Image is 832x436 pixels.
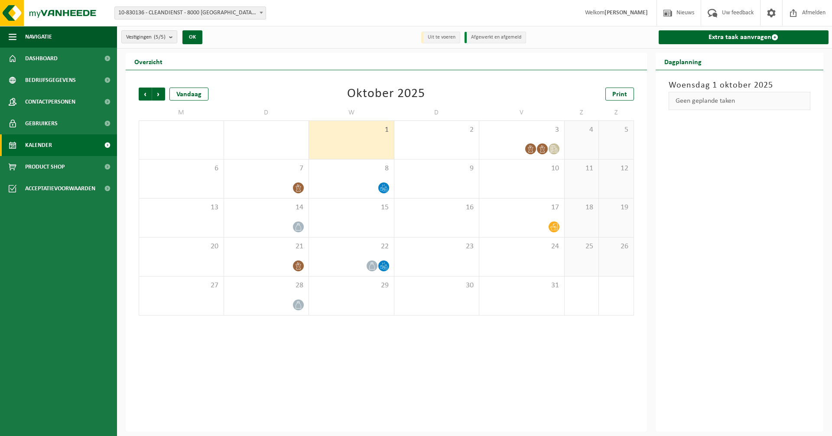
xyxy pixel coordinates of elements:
span: 12 [603,164,629,173]
span: 19 [603,203,629,212]
a: Print [605,88,634,101]
span: 27 [143,281,219,290]
span: Navigatie [25,26,52,48]
td: Z [565,105,599,120]
span: 21 [228,242,305,251]
span: 15 [313,203,390,212]
td: V [479,105,565,120]
iframe: chat widget [4,417,145,436]
td: Z [599,105,634,120]
span: 18 [569,203,595,212]
strong: [PERSON_NAME] [604,10,648,16]
span: 29 [313,281,390,290]
span: Vestigingen [126,31,166,44]
span: 25 [569,242,595,251]
li: Uit te voeren [421,32,460,43]
span: 10-830136 - CLEANDIENST - 8000 BRUGGE, PATHOEKEWEG 48 [114,7,266,20]
span: 22 [313,242,390,251]
button: Vestigingen(5/5) [121,30,177,43]
h2: Dagplanning [656,53,710,70]
span: 9 [399,164,475,173]
span: 8 [313,164,390,173]
td: M [139,105,224,120]
td: D [394,105,480,120]
span: 24 [484,242,560,251]
span: 16 [399,203,475,212]
span: Contactpersonen [25,91,75,113]
div: Oktober 2025 [347,88,425,101]
span: Bedrijfsgegevens [25,69,76,91]
span: 6 [143,164,219,173]
span: 14 [228,203,305,212]
span: Volgende [152,88,165,101]
span: 20 [143,242,219,251]
span: 11 [569,164,595,173]
span: 10-830136 - CLEANDIENST - 8000 BRUGGE, PATHOEKEWEG 48 [115,7,266,19]
span: 13 [143,203,219,212]
h2: Overzicht [126,53,171,70]
span: 31 [484,281,560,290]
td: D [224,105,309,120]
span: 2 [399,125,475,135]
span: Product Shop [25,156,65,178]
count: (5/5) [154,34,166,40]
td: W [309,105,394,120]
span: Acceptatievoorwaarden [25,178,95,199]
span: Dashboard [25,48,58,69]
span: Gebruikers [25,113,58,134]
span: Vorige [139,88,152,101]
button: OK [182,30,202,44]
span: 30 [399,281,475,290]
div: Geen geplande taken [669,92,811,110]
span: 28 [228,281,305,290]
span: Print [612,91,627,98]
span: 7 [228,164,305,173]
span: 5 [603,125,629,135]
span: 4 [569,125,595,135]
li: Afgewerkt en afgemeld [465,32,526,43]
span: 26 [603,242,629,251]
div: Vandaag [169,88,208,101]
span: 3 [484,125,560,135]
span: 10 [484,164,560,173]
span: 23 [399,242,475,251]
span: 17 [484,203,560,212]
h3: Woensdag 1 oktober 2025 [669,79,811,92]
a: Extra taak aanvragen [659,30,829,44]
span: 1 [313,125,390,135]
span: Kalender [25,134,52,156]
